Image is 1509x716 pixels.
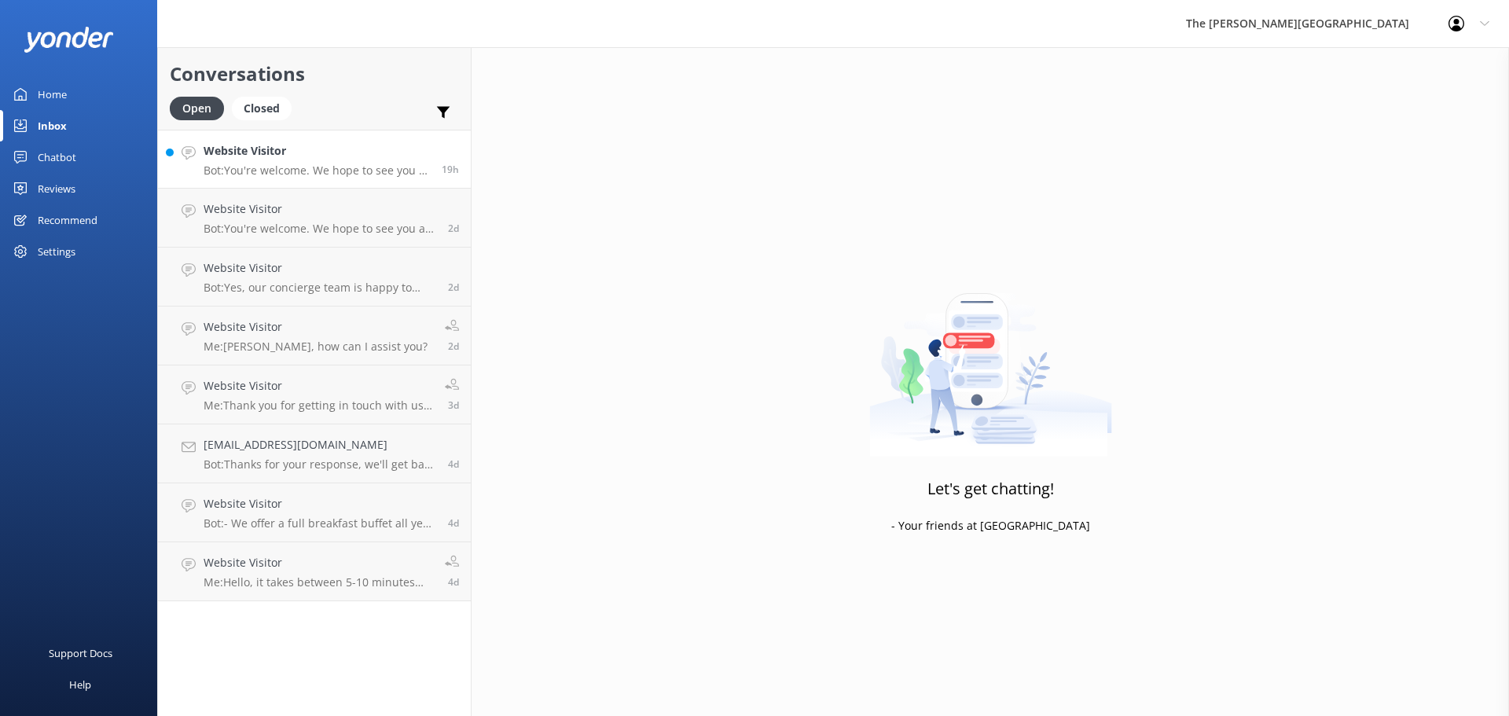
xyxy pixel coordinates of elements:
[204,554,433,571] h4: Website Visitor
[204,222,436,236] p: Bot: You're welcome. We hope to see you at The [PERSON_NAME][GEOGRAPHIC_DATA] soon!
[170,97,224,120] div: Open
[24,27,114,53] img: yonder-white-logo.png
[158,365,471,424] a: Website VisitorMe:Thank you for getting in touch with us, would you like to inquire about The Ult...
[204,163,430,178] p: Bot: You're welcome. We hope to see you at The [PERSON_NAME][GEOGRAPHIC_DATA] soon!
[158,307,471,365] a: Website VisitorMe:[PERSON_NAME], how can I assist you?2d
[38,141,76,173] div: Chatbot
[38,236,75,267] div: Settings
[204,575,433,589] p: Me: Hello, it takes between 5-10 minutes depends on the traffic
[38,79,67,110] div: Home
[38,204,97,236] div: Recommend
[204,200,436,218] h4: Website Visitor
[927,476,1054,501] h3: Let's get chatting!
[204,340,428,354] p: Me: [PERSON_NAME], how can I assist you?
[448,340,459,353] span: Sep 16 2025 10:37pm (UTC +12:00) Pacific/Auckland
[232,99,299,116] a: Closed
[204,259,436,277] h4: Website Visitor
[204,377,433,395] h4: Website Visitor
[448,281,459,294] span: Sep 17 2025 04:55am (UTC +12:00) Pacific/Auckland
[158,189,471,248] a: Website VisitorBot:You're welcome. We hope to see you at The [PERSON_NAME][GEOGRAPHIC_DATA] soon!2d
[170,99,232,116] a: Open
[158,483,471,542] a: Website VisitorBot:- We offer a full breakfast buffet all year round, except in May and June when...
[38,110,67,141] div: Inbox
[49,637,112,669] div: Support Docs
[158,424,471,483] a: [EMAIL_ADDRESS][DOMAIN_NAME]Bot:Thanks for your response, we'll get back to you as soon as we can...
[869,260,1112,457] img: artwork of a man stealing a conversation from at giant smartphone
[891,517,1090,534] p: - Your friends at [GEOGRAPHIC_DATA]
[442,163,459,176] span: Sep 19 2025 01:36am (UTC +12:00) Pacific/Auckland
[158,130,471,189] a: Website VisitorBot:You're welcome. We hope to see you at The [PERSON_NAME][GEOGRAPHIC_DATA] soon!19h
[448,457,459,471] span: Sep 15 2025 05:06pm (UTC +12:00) Pacific/Auckland
[158,542,471,601] a: Website VisitorMe:Hello, it takes between 5-10 minutes depends on the traffic4d
[69,669,91,700] div: Help
[204,516,436,531] p: Bot: - We offer a full breakfast buffet all year round, except in May and June when we provide co...
[204,142,430,160] h4: Website Visitor
[204,457,436,472] p: Bot: Thanks for your response, we'll get back to you as soon as we can during opening hours.
[204,281,436,295] p: Bot: Yes, our concierge team is happy to help plan your itinerary, including booking boat trips, ...
[448,516,459,530] span: Sep 15 2025 04:29pm (UTC +12:00) Pacific/Auckland
[232,97,292,120] div: Closed
[170,59,459,89] h2: Conversations
[448,222,459,235] span: Sep 17 2025 05:13am (UTC +12:00) Pacific/Auckland
[448,575,459,589] span: Sep 15 2025 02:07pm (UTC +12:00) Pacific/Auckland
[204,318,428,336] h4: Website Visitor
[204,495,436,512] h4: Website Visitor
[204,398,433,413] p: Me: Thank you for getting in touch with us, would you like to inquire about The Ultimate Heli-Ski...
[448,398,459,412] span: Sep 16 2025 04:37am (UTC +12:00) Pacific/Auckland
[38,173,75,204] div: Reviews
[204,436,436,453] h4: [EMAIL_ADDRESS][DOMAIN_NAME]
[158,248,471,307] a: Website VisitorBot:Yes, our concierge team is happy to help plan your itinerary, including bookin...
